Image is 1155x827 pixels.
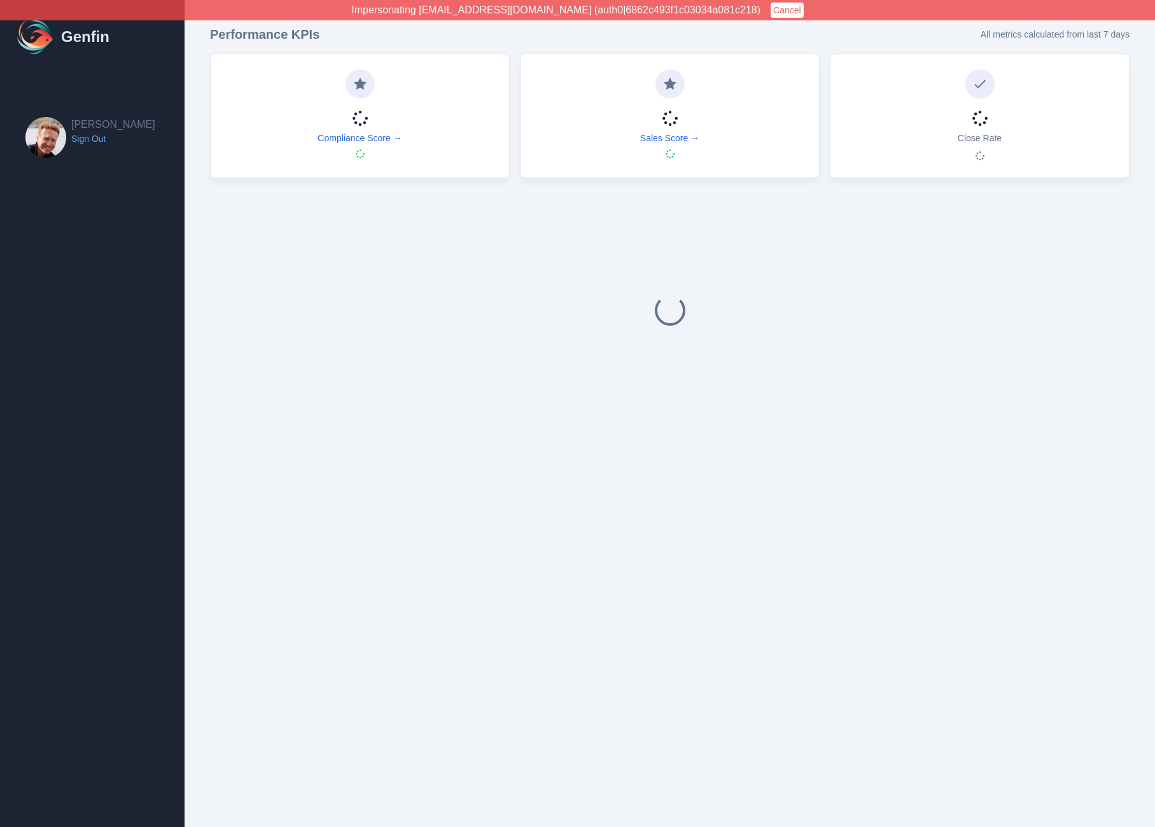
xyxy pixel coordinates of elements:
[981,28,1130,41] p: All metrics calculated from last 7 days
[15,17,56,57] img: Logo
[71,117,155,132] h2: [PERSON_NAME]
[61,27,109,47] h1: Genfin
[958,132,1002,144] p: Close Rate
[318,132,402,144] a: Compliance Score →
[71,132,155,145] a: Sign Out
[210,25,319,43] h3: Performance KPIs
[25,117,66,158] img: Brian Dunagan
[771,3,804,18] button: Cancel
[640,132,699,144] a: Sales Score →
